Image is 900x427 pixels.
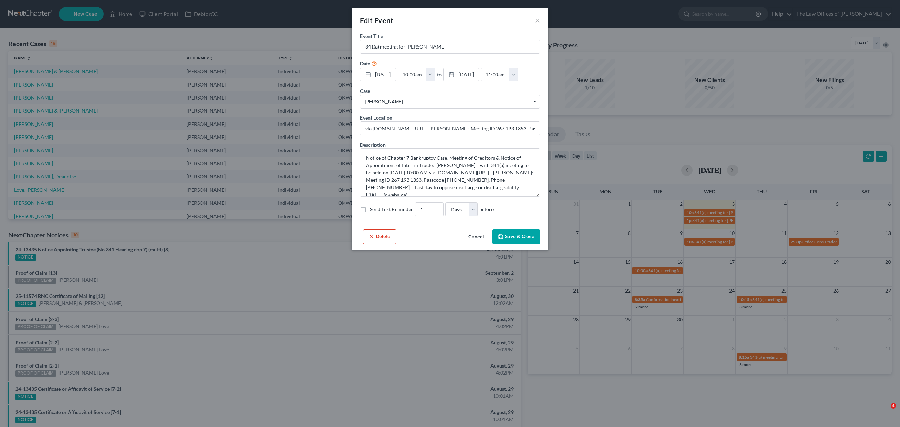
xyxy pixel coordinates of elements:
label: to [437,71,442,78]
button: Cancel [463,230,489,244]
label: Date [360,60,370,67]
a: [DATE] [360,68,396,81]
span: 4 [891,403,896,409]
span: Event Title [360,33,383,39]
input: -- : -- [398,68,426,81]
span: before [479,206,494,213]
button: Delete [363,229,396,244]
label: Event Location [360,114,392,121]
label: Case [360,87,370,95]
label: Description [360,141,386,148]
input: -- [415,203,443,216]
span: [PERSON_NAME] [365,98,535,106]
span: Edit Event [360,16,393,25]
input: -- : -- [481,68,509,81]
iframe: Intercom live chat [876,403,893,420]
button: × [535,16,540,25]
a: [DATE] [444,68,479,81]
input: Enter event name... [360,40,540,53]
button: Save & Close [492,229,540,244]
input: Enter location... [360,122,540,135]
span: Select box activate [360,95,540,109]
label: Send Text Reminder [370,206,413,213]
